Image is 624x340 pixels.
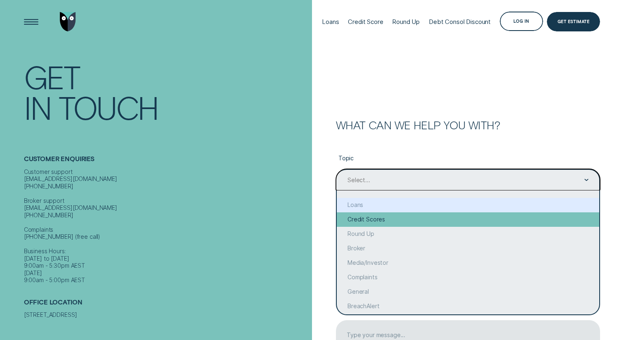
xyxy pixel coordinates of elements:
h2: Customer Enquiries [24,155,309,168]
div: Customer support [EMAIL_ADDRESS][DOMAIN_NAME] [PHONE_NUMBER] Broker support [EMAIL_ADDRESS][DOMAI... [24,168,309,284]
div: Broker [337,241,600,256]
div: Delete my account [337,314,600,328]
div: Select... [347,176,370,184]
div: Complaints [337,270,600,285]
a: Get Estimate [547,12,600,31]
h2: Office Location [24,298,309,311]
div: Debt Consol Discount [429,18,491,26]
div: BreachAlert [337,299,600,314]
div: General [337,285,600,299]
div: Round Up [392,18,420,26]
h2: What can we help you with? [336,119,600,130]
div: Get [24,62,79,92]
button: Log in [500,12,543,31]
div: Loans [322,18,339,26]
div: Touch [59,92,158,122]
div: Round Up [337,227,600,241]
div: In [24,92,51,122]
div: [STREET_ADDRESS] [24,311,309,319]
img: Wisr [60,12,76,31]
div: Media/Investor [337,256,600,270]
div: Credit Scores [337,212,600,227]
div: Loans [337,198,600,212]
h1: Get In Touch [24,62,309,122]
div: Credit Score [348,18,383,26]
label: Topic [336,149,600,169]
label: Message [336,300,600,320]
button: Open Menu [21,12,41,31]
